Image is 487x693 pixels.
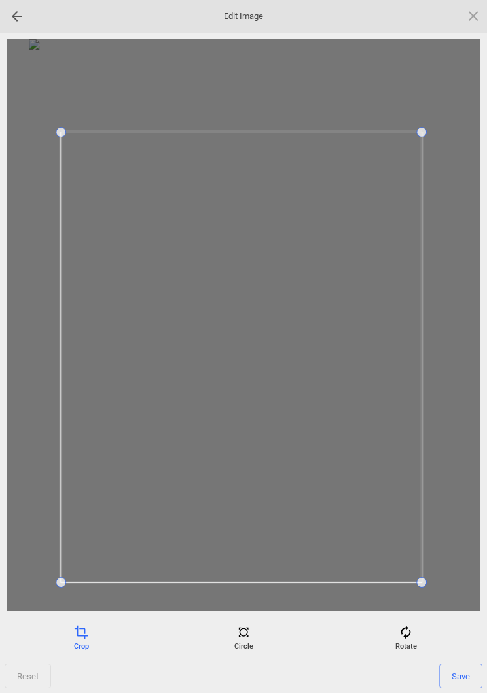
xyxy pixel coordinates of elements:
span: Edit Image [178,10,309,22]
div: Circle [166,625,321,651]
div: Rotate [328,625,484,651]
div: Go back [7,6,27,27]
div: Crop [3,625,159,651]
span: Save [439,664,482,688]
span: Click here or hit ESC to close picker [466,9,480,23]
